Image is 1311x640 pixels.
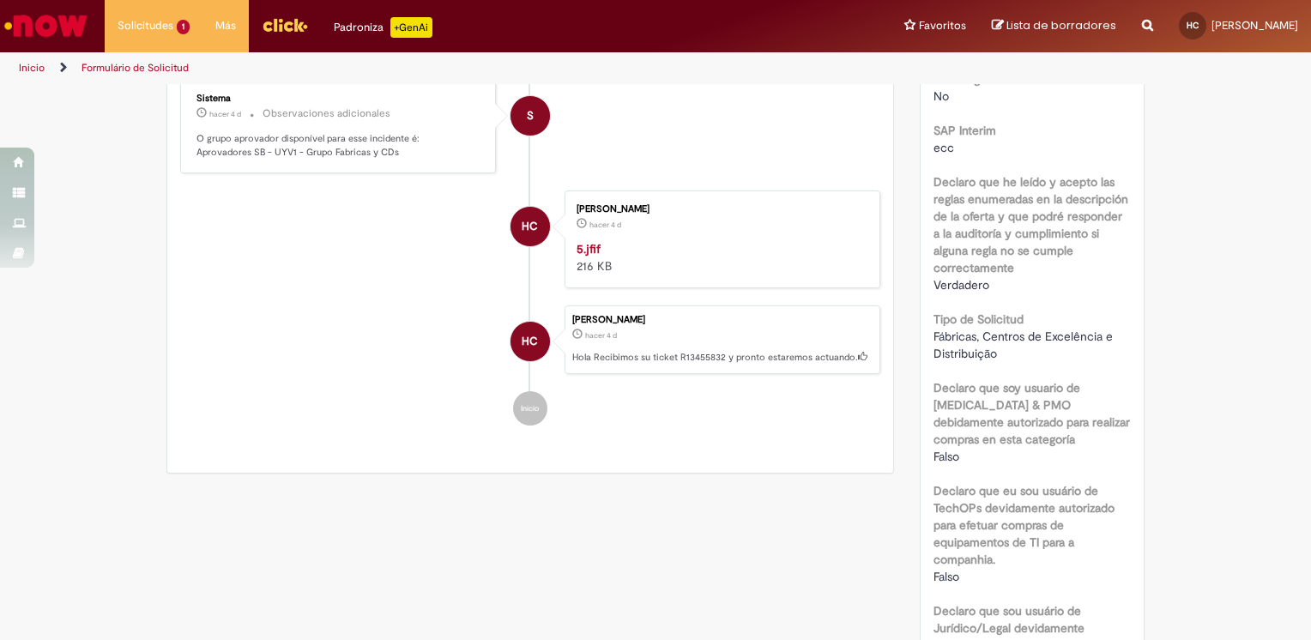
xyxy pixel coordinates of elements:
img: click_logo_yellow_360x200.png [262,12,308,38]
span: Verdadero [933,277,989,293]
p: +GenAi [390,17,432,38]
p: O grupo aprovador disponível para esse incidente é: Aprovadores SB - UYV1 - Grupo Fabricas y CDs [196,132,482,159]
time: 28/08/2025 08:45:06 [209,109,241,119]
span: S [527,95,534,136]
div: Padroniza [334,17,432,38]
span: [PERSON_NAME] [1211,18,1298,33]
a: Inicio [19,61,45,75]
b: Declaro que soy usuario de [MEDICAL_DATA] & PMO debidamente autorizado para realizar compras en e... [933,380,1130,447]
div: [PERSON_NAME] [572,315,871,325]
b: Pedido gerado com sucesso? [933,71,1089,87]
div: Hector Macchi Cawen [511,322,550,361]
span: Falso [933,569,959,584]
span: Solicitudes [118,17,173,34]
span: 1 [177,20,190,34]
a: 5.jfif [577,241,601,257]
p: Hola Recibimos su ticket R13455832 y pronto estaremos actuando. [572,351,871,365]
span: hacer 4 d [585,330,617,341]
time: 28/08/2025 08:44:55 [585,330,617,341]
span: Más [215,17,236,34]
span: Favoritos [919,17,966,34]
ul: Rutas de acceso a la página [13,52,861,84]
div: Hector Macchi Cawen [511,207,550,246]
span: Lista de borradores [1006,17,1116,33]
span: Fábricas, Centros de Excelência e Distribuição [933,329,1116,361]
span: HC [522,206,538,247]
img: ServiceNow [2,9,90,43]
span: HC [1187,20,1199,31]
span: No [933,88,949,104]
b: Tipo de Solicitud [933,311,1024,327]
a: Lista de borradores [992,18,1116,34]
div: System [511,96,550,136]
div: 216 KB [577,240,862,275]
span: Falso [933,449,959,464]
b: Declaro que he leído y acepto las reglas enumeradas en la descripción de la oferta y que podré re... [933,174,1128,275]
span: hacer 4 d [209,109,241,119]
div: Sistema [196,94,482,104]
a: Formulário de Solicitud [82,61,189,75]
b: SAP Interim [933,123,996,138]
span: ecc [933,140,954,155]
li: Hector Macchi Cawen [180,305,880,374]
div: [PERSON_NAME] [577,204,862,214]
span: hacer 4 d [589,220,621,230]
b: Declaro que eu sou usuário de TechOPs devidamente autorizado para efetuar compras de equipamentos... [933,483,1115,567]
small: Observaciones adicionales [263,106,390,121]
span: HC [522,321,538,362]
